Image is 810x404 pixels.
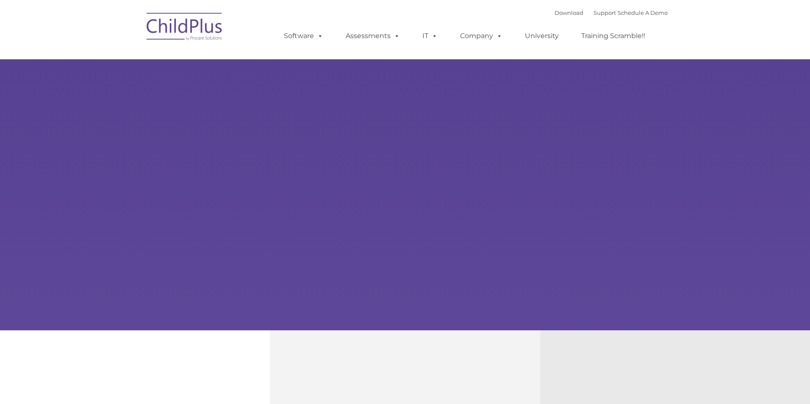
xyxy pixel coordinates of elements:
a: Company [452,28,511,44]
a: Software [275,28,332,44]
a: University [516,28,567,44]
a: Support [594,9,616,16]
a: Schedule A Demo [618,9,668,16]
a: Assessments [337,28,408,44]
img: ChildPlus by Procare Solutions [142,7,227,49]
a: Download [555,9,583,16]
a: Training Scramble!! [573,28,654,44]
a: IT [414,28,446,44]
font: | [555,9,668,16]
